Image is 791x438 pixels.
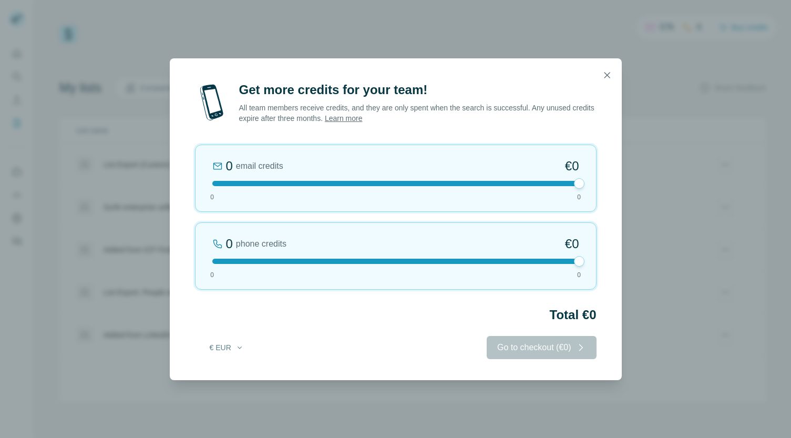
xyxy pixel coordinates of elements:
img: mobile-phone [195,82,229,124]
button: € EUR [202,338,251,357]
span: €0 [565,236,579,252]
span: 0 [577,270,581,280]
span: email credits [236,160,283,172]
span: €0 [565,158,579,175]
span: 0 [210,270,214,280]
div: 0 [226,236,233,252]
span: phone credits [236,238,286,250]
h2: Total €0 [195,307,597,323]
span: 0 [577,192,581,202]
p: All team members receive credits, and they are only spent when the search is successful. Any unus... [239,103,597,124]
span: 0 [210,192,214,202]
a: Learn more [325,114,363,123]
div: 0 [226,158,233,175]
